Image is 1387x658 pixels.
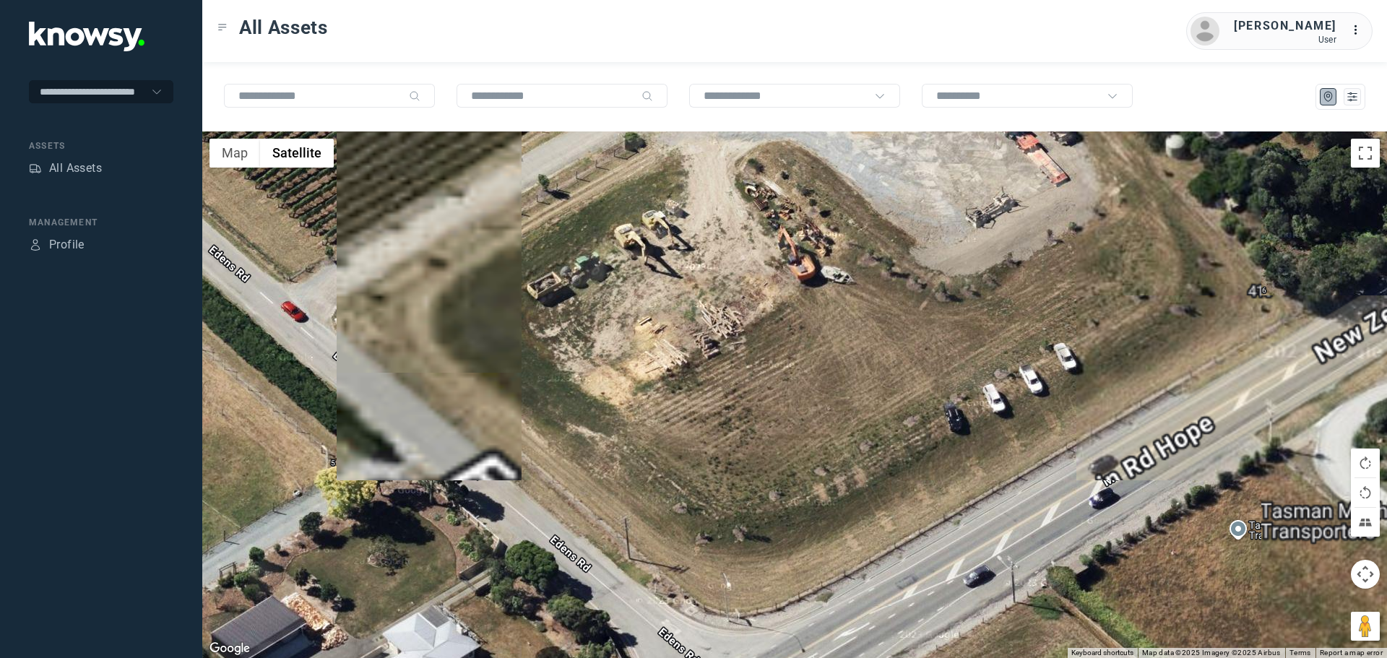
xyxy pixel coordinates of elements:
[29,236,85,254] a: ProfileProfile
[1234,35,1336,45] div: User
[1351,560,1380,589] button: Map camera controls
[1322,90,1335,103] div: Map
[49,160,102,177] div: All Assets
[239,14,328,40] span: All Assets
[217,22,228,33] div: Toggle Menu
[29,238,42,251] div: Profile
[29,160,102,177] a: AssetsAll Assets
[1071,648,1133,658] button: Keyboard shortcuts
[1289,649,1311,657] a: Terms
[1351,22,1368,41] div: :
[29,162,42,175] div: Assets
[1191,17,1219,46] img: avatar.png
[29,139,173,152] div: Assets
[1320,649,1383,657] a: Report a map error
[206,639,254,658] a: Open this area in Google Maps (opens a new window)
[29,216,173,229] div: Management
[209,139,260,168] button: Show street map
[1351,478,1380,507] button: Rotate map counterclockwise
[1351,612,1380,641] button: Drag Pegman onto the map to open Street View
[49,236,85,254] div: Profile
[1234,17,1336,35] div: [PERSON_NAME]
[1352,25,1366,35] tspan: ...
[641,90,653,102] div: Search
[1351,139,1380,168] button: Toggle fullscreen view
[1351,449,1380,477] button: Rotate map clockwise
[206,639,254,658] img: Google
[409,90,420,102] div: Search
[1142,649,1281,657] span: Map data ©2025 Imagery ©2025 Airbus
[29,22,144,51] img: Application Logo
[1351,22,1368,39] div: :
[1351,508,1380,537] button: Tilt map
[1346,90,1359,103] div: List
[260,139,334,168] button: Show satellite imagery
